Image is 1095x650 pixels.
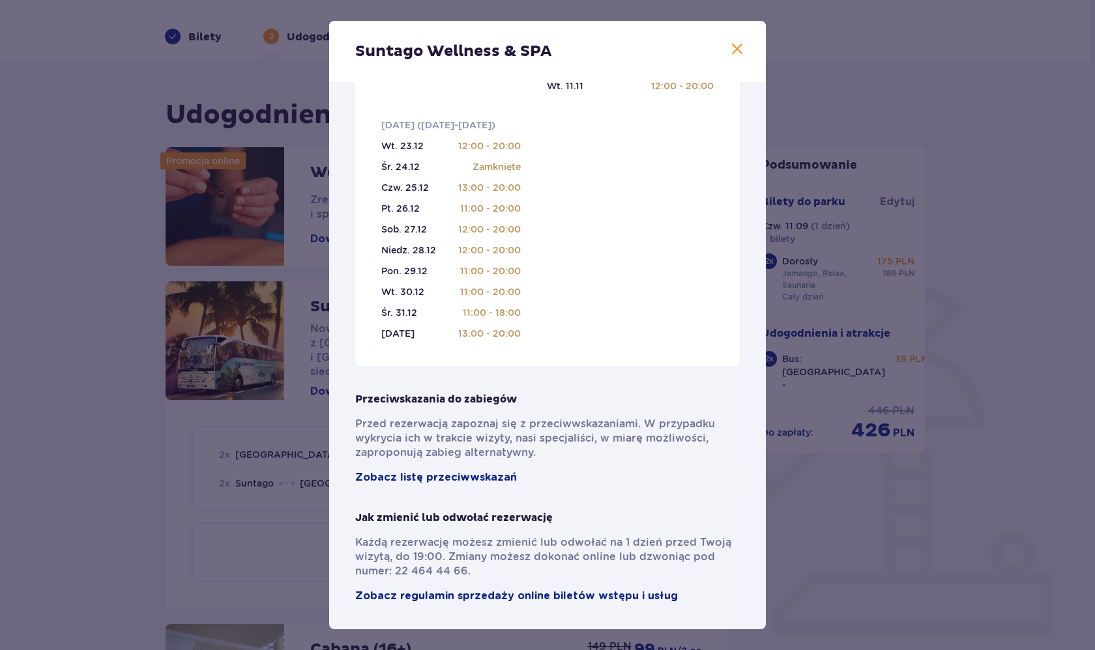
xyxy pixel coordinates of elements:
[651,79,714,92] p: 12:00 - 20:00
[381,202,420,215] p: Pt. 26.12
[381,264,428,277] p: Pon. 29.12
[355,535,740,578] p: Każdą rezerwację możesz zmienić lub odwołać na 1 dzień przed Twoją wizytą, do 19:00. Zmiany możes...
[460,202,521,215] p: 11:00 - 20:00
[460,264,521,277] p: 11:00 - 20:00
[547,79,583,92] p: Wt. 11.11
[458,139,521,152] p: 12:00 - 20:00
[381,327,415,340] p: [DATE]
[381,139,424,152] p: Wt. 23.12
[458,181,521,194] p: 13:00 - 20:00
[473,160,521,173] p: Zamknięte
[381,119,495,132] p: [DATE] ([DATE]-[DATE])
[355,511,553,525] p: Jak zmienić lub odwołać rezerwację
[460,285,521,298] p: 11:00 - 20:00
[355,589,678,603] a: Zobacz regulamin sprzedaży online biletów wstępu i usług
[458,244,521,257] p: 12:00 - 20:00
[355,417,740,460] p: Przed rezerwacją zapoznaj się z przeciwwskazaniami. W przypadku wykrycia ich w trakcie wizyty, na...
[381,223,427,236] p: Sob. 27.12
[381,285,424,298] p: Wt. 30.12
[355,470,517,485] a: Zobacz listę przeciwwskazań
[458,223,521,236] p: 12:00 - 20:00
[381,244,436,257] p: Niedz. 28.12
[458,327,521,340] p: 13:00 - 20:00
[381,306,417,319] p: Śr. 31.12
[355,392,517,406] p: Przeciwskazania do zabiegów
[463,306,521,319] p: 11:00 - 18:00
[355,42,551,61] p: Suntago Wellness & SPA
[381,160,420,173] p: Śr. 24.12
[381,181,429,194] p: Czw. 25.12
